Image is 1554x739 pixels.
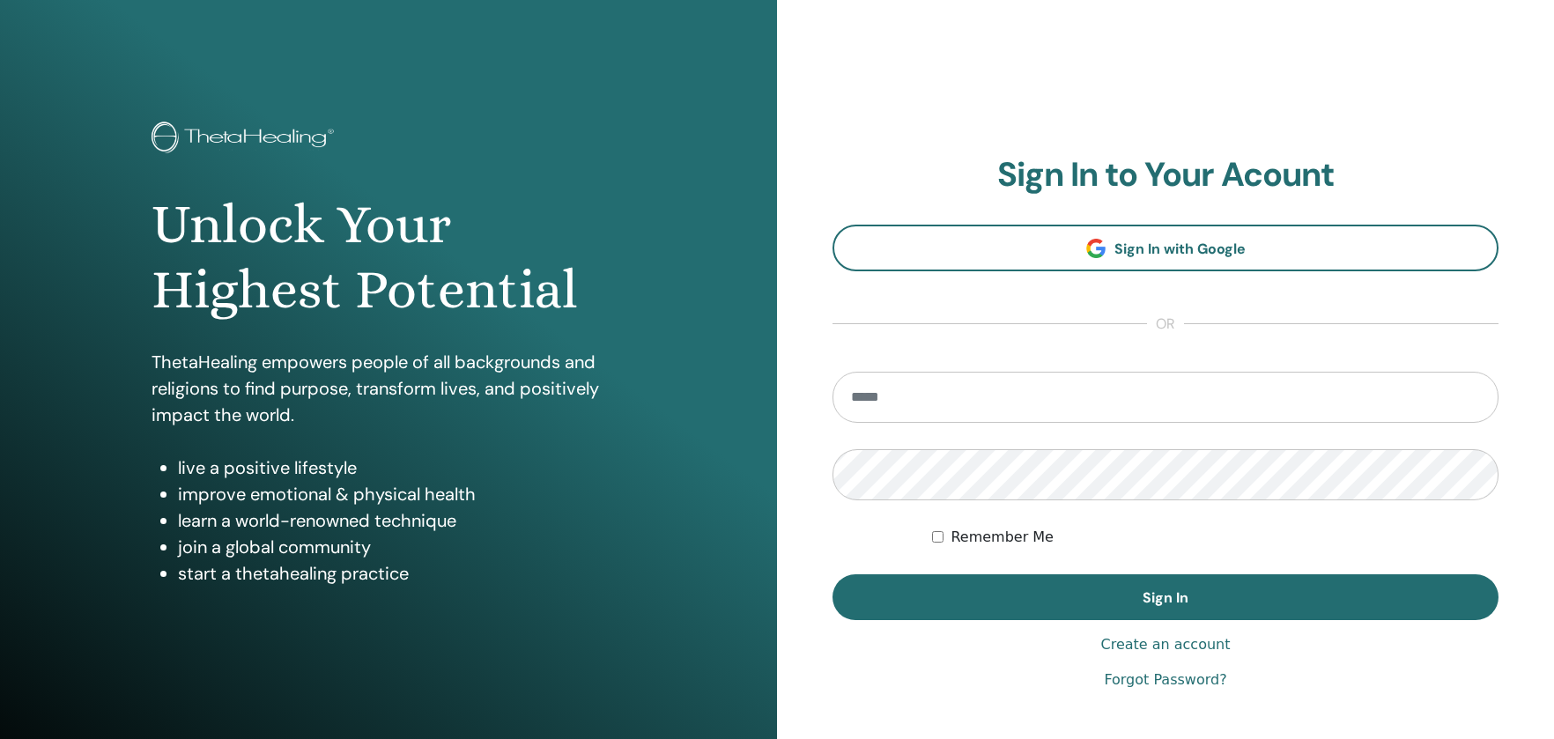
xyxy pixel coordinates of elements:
[178,560,625,587] li: start a thetahealing practice
[832,574,1498,620] button: Sign In
[1147,314,1184,335] span: or
[178,507,625,534] li: learn a world-renowned technique
[178,454,625,481] li: live a positive lifestyle
[152,349,625,428] p: ThetaHealing empowers people of all backgrounds and religions to find purpose, transform lives, a...
[1114,240,1246,258] span: Sign In with Google
[932,527,1498,548] div: Keep me authenticated indefinitely or until I manually logout
[832,225,1498,271] a: Sign In with Google
[1100,634,1230,655] a: Create an account
[832,155,1498,196] h2: Sign In to Your Acount
[152,192,625,323] h1: Unlock Your Highest Potential
[178,534,625,560] li: join a global community
[951,527,1054,548] label: Remember Me
[178,481,625,507] li: improve emotional & physical health
[1143,588,1188,607] span: Sign In
[1104,669,1226,691] a: Forgot Password?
